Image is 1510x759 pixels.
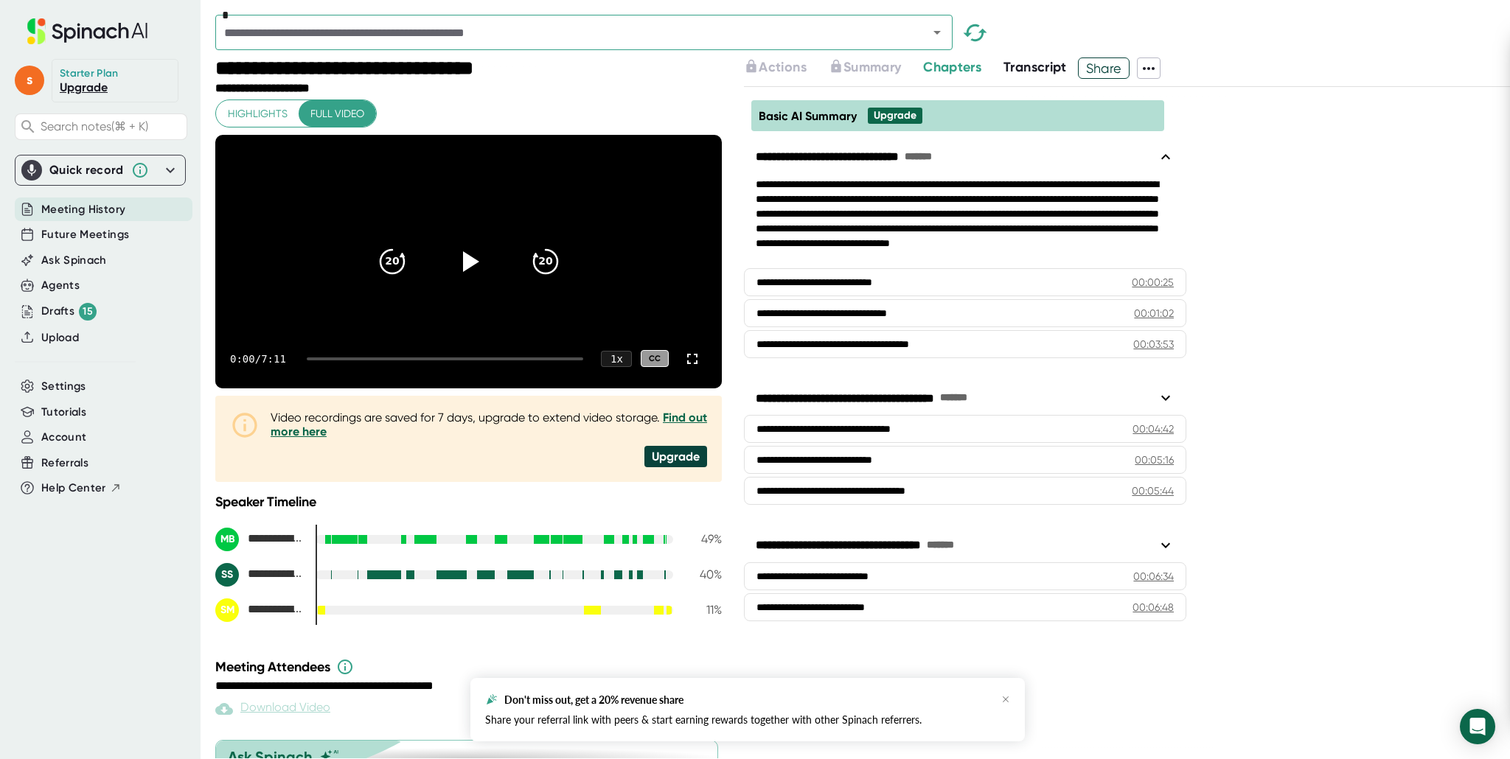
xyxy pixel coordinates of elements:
div: 49 % [685,532,722,546]
div: 00:03:53 [1133,337,1174,351]
button: Chapters [923,57,981,77]
button: Tutorials [41,404,86,421]
div: 00:00:25 [1132,275,1174,290]
div: Meeting Attendees [215,658,726,676]
div: Quick record [49,163,124,178]
a: Find out more here [271,410,707,438]
span: Transcript [1003,59,1067,75]
div: Open Intercom Messenger [1460,709,1495,744]
div: 40 % [685,567,722,581]
button: Open [927,22,947,43]
div: Drafts [41,303,97,321]
div: Upgrade to access [744,57,828,79]
div: 1 x [601,351,632,367]
button: Transcript [1003,57,1067,77]
button: Future Meetings [41,226,129,243]
button: Highlights [216,100,299,127]
a: Upgrade [60,80,108,94]
span: Actions [759,59,806,75]
div: Upgrade [874,109,916,122]
span: Share [1079,55,1130,81]
div: 00:06:48 [1132,600,1174,615]
span: Highlights [228,105,288,123]
button: Referrals [41,455,88,472]
button: Account [41,429,86,446]
span: Search notes (⌘ + K) [41,119,148,133]
span: Chapters [923,59,981,75]
div: 11 % [685,603,722,617]
div: Upgrade [644,446,707,467]
button: Upload [41,329,79,346]
div: SS [215,563,239,587]
div: CC [641,350,669,367]
div: Stephen Markovitch [215,598,304,622]
span: Basic AI Summary [759,109,857,123]
div: Quick record [21,155,179,185]
div: SM [215,598,239,622]
button: Ask Spinach [41,252,107,269]
div: Video recordings are saved for 7 days, upgrade to extend video storage. [271,410,707,438]
button: Meeting History [41,201,125,218]
span: s [15,66,44,95]
div: Stephen Smith [215,563,304,587]
button: Full video [299,100,376,127]
div: 15 [79,303,97,321]
div: 00:05:16 [1135,452,1174,467]
button: Settings [41,378,86,395]
span: Help Center [41,480,106,497]
div: 00:05:44 [1132,483,1174,498]
div: 00:04:42 [1132,422,1174,436]
button: Help Center [41,480,122,497]
button: Summary [829,57,901,77]
div: 00:06:34 [1133,569,1174,584]
button: Actions [744,57,806,77]
div: Starter Plan [60,67,119,80]
span: Summary [843,59,901,75]
div: Speaker Timeline [215,494,722,510]
div: 0:00 / 7:11 [230,353,289,365]
div: 00:01:02 [1134,306,1174,321]
div: Upgrade to access [829,57,923,79]
button: Drafts 15 [41,303,97,321]
button: Agents [41,277,80,294]
button: Share [1078,57,1130,79]
span: Full video [310,105,364,123]
div: Paid feature [215,700,330,718]
div: MB [215,528,239,551]
div: Melissa Barnes [215,528,304,551]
